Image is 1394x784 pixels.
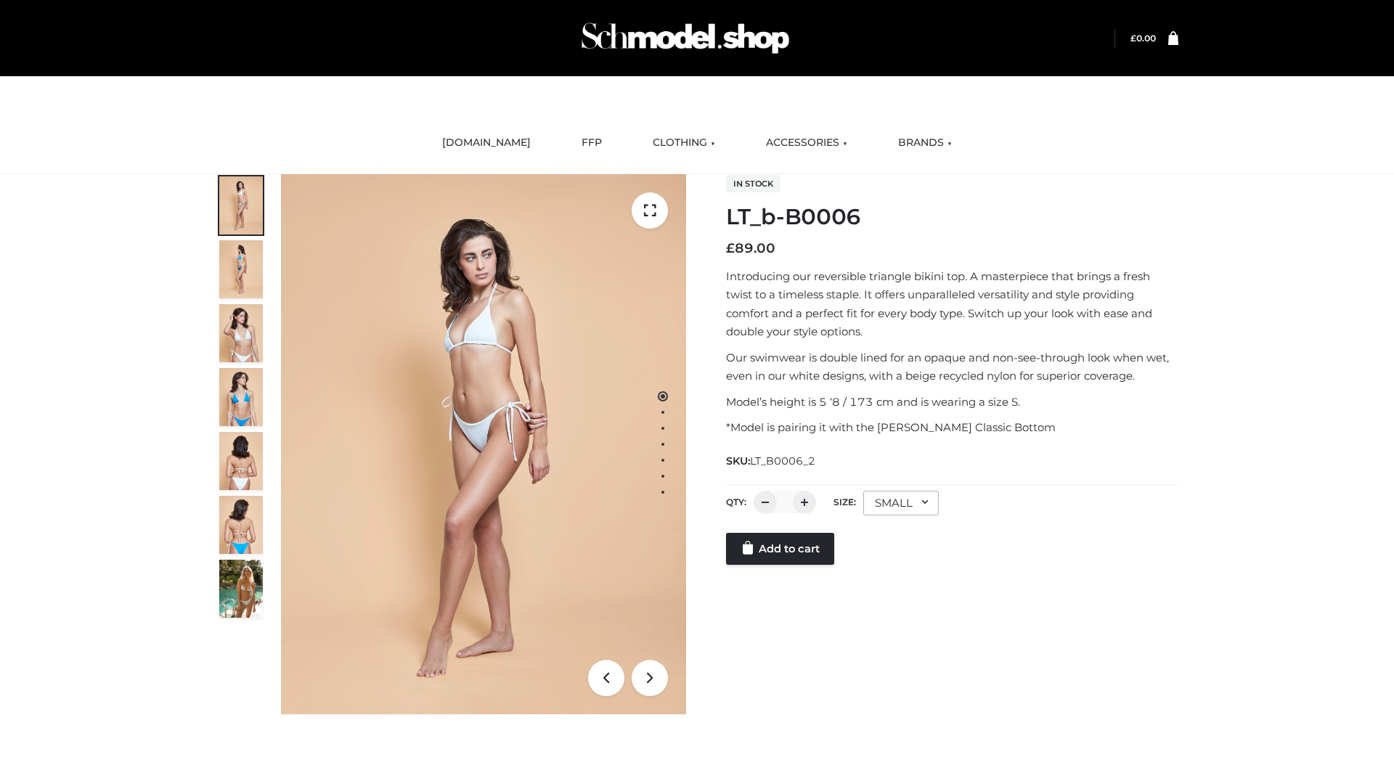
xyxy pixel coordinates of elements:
[576,9,794,67] img: Schmodel Admin 964
[726,175,780,192] span: In stock
[219,560,263,618] img: Arieltop_CloudNine_AzureSky2.jpg
[833,497,856,507] label: Size:
[281,174,686,714] img: LT_b-B0006
[863,491,939,515] div: SMALL
[219,368,263,426] img: ArielClassicBikiniTop_CloudNine_AzureSky_OW114ECO_4-scaled.jpg
[219,432,263,490] img: ArielClassicBikiniTop_CloudNine_AzureSky_OW114ECO_7-scaled.jpg
[755,127,858,159] a: ACCESSORIES
[726,452,817,470] span: SKU:
[726,533,834,565] a: Add to cart
[726,240,735,256] span: £
[887,127,963,159] a: BRANDS
[726,393,1178,412] p: Model’s height is 5 ‘8 / 173 cm and is wearing a size S.
[726,348,1178,385] p: Our swimwear is double lined for an opaque and non-see-through look when wet, even in our white d...
[726,418,1178,437] p: *Model is pairing it with the [PERSON_NAME] Classic Bottom
[1130,33,1156,44] a: £0.00
[726,267,1178,341] p: Introducing our reversible triangle bikini top. A masterpiece that brings a fresh twist to a time...
[219,304,263,362] img: ArielClassicBikiniTop_CloudNine_AzureSky_OW114ECO_3-scaled.jpg
[1130,33,1136,44] span: £
[571,127,613,159] a: FFP
[750,454,815,467] span: LT_B0006_2
[726,497,746,507] label: QTY:
[1130,33,1156,44] bdi: 0.00
[726,240,775,256] bdi: 89.00
[642,127,726,159] a: CLOTHING
[431,127,542,159] a: [DOMAIN_NAME]
[219,240,263,298] img: ArielClassicBikiniTop_CloudNine_AzureSky_OW114ECO_2-scaled.jpg
[726,204,1178,230] h1: LT_b-B0006
[219,496,263,554] img: ArielClassicBikiniTop_CloudNine_AzureSky_OW114ECO_8-scaled.jpg
[219,176,263,234] img: ArielClassicBikiniTop_CloudNine_AzureSky_OW114ECO_1-scaled.jpg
